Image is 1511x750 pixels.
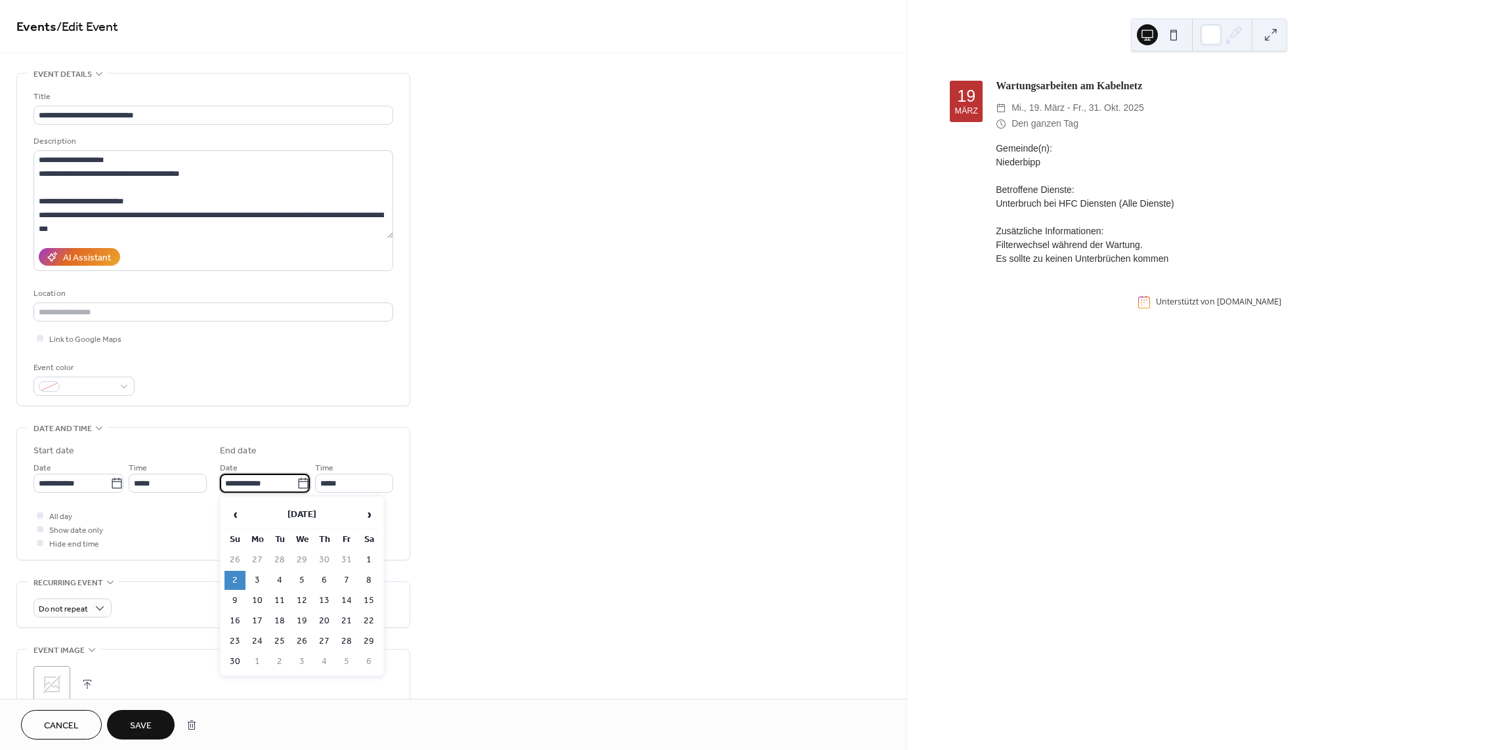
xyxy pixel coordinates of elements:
[358,551,379,570] td: 1
[358,591,379,610] td: 15
[224,612,245,631] td: 16
[957,88,975,104] div: 19
[63,251,111,265] div: AI Assistant
[33,135,391,148] div: Description
[49,524,103,537] span: Show date only
[314,530,335,549] th: Th
[33,461,51,475] span: Date
[291,571,312,590] td: 5
[358,652,379,671] td: 6
[336,591,357,610] td: 14
[39,602,88,617] span: Do not repeat
[358,571,379,590] td: 8
[336,571,357,590] td: 7
[996,78,1468,94] div: Wartungsarbeiten am Kabelnetz
[220,444,257,458] div: End date
[291,530,312,549] th: We
[224,530,245,549] th: Su
[314,591,335,610] td: 13
[56,14,118,40] span: / Edit Event
[358,632,379,651] td: 29
[247,652,268,671] td: 1
[269,612,290,631] td: 18
[33,576,103,590] span: Recurring event
[224,571,245,590] td: 2
[314,612,335,631] td: 20
[49,510,72,524] span: All day
[291,612,312,631] td: 19
[33,361,132,375] div: Event color
[33,644,85,657] span: Event image
[291,652,312,671] td: 3
[954,107,977,115] div: März
[21,710,102,740] button: Cancel
[315,461,333,475] span: Time
[16,14,56,40] a: Events
[1011,116,1078,132] span: Den ganzen Tag
[269,652,290,671] td: 2
[247,571,268,590] td: 3
[247,501,357,529] th: [DATE]
[224,652,245,671] td: 30
[247,530,268,549] th: Mo
[33,422,92,436] span: Date and time
[1217,297,1281,308] a: [DOMAIN_NAME]
[291,632,312,651] td: 26
[33,287,391,301] div: Location
[33,68,92,81] span: Event details
[336,530,357,549] th: Fr
[269,551,290,570] td: 28
[359,501,379,528] span: ›
[107,710,175,740] button: Save
[224,591,245,610] td: 9
[247,551,268,570] td: 27
[49,537,99,551] span: Hide end time
[269,591,290,610] td: 11
[314,652,335,671] td: 4
[39,248,120,266] button: AI Assistant
[225,501,245,528] span: ‹
[996,142,1468,266] div: Gemeinde(n): Niederbipp Betroffene Dienste: Unterbruch bei HFC Diensten (Alle Dienste) Zusätzlich...
[44,719,79,733] span: Cancel
[336,551,357,570] td: 31
[129,461,147,475] span: Time
[314,632,335,651] td: 27
[336,652,357,671] td: 5
[33,90,391,104] div: Title
[247,612,268,631] td: 17
[224,551,245,570] td: 26
[247,632,268,651] td: 24
[1156,297,1281,308] div: Unterstützt von
[291,551,312,570] td: 29
[33,444,74,458] div: Start date
[224,632,245,651] td: 23
[33,666,70,703] div: ;
[269,571,290,590] td: 4
[291,591,312,610] td: 12
[269,530,290,549] th: Tu
[49,333,121,346] span: Link to Google Maps
[1011,100,1144,116] span: Mi., 19. März - Fr., 31. Okt. 2025
[247,591,268,610] td: 10
[336,612,357,631] td: 21
[269,632,290,651] td: 25
[358,612,379,631] td: 22
[314,551,335,570] td: 30
[358,530,379,549] th: Sa
[314,571,335,590] td: 6
[336,632,357,651] td: 28
[996,100,1006,116] div: ​
[220,461,238,475] span: Date
[996,116,1006,132] div: ​
[130,719,152,733] span: Save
